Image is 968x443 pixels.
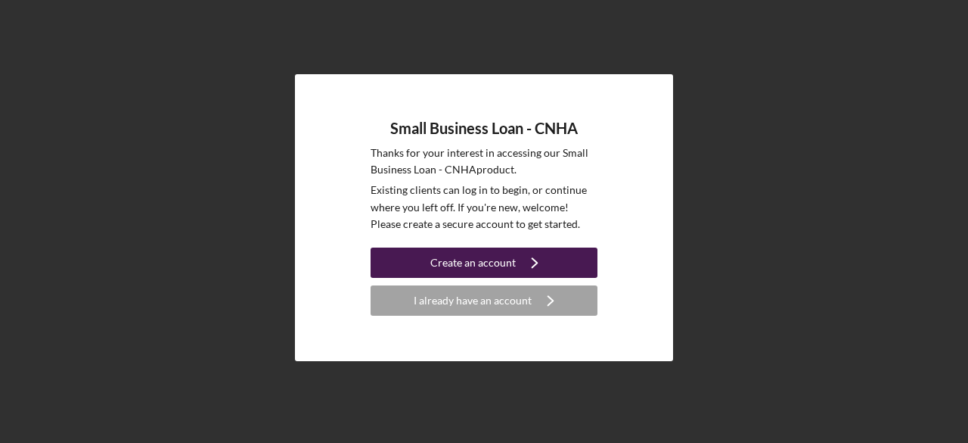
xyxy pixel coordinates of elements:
h4: Small Business Loan - CNHA [390,120,578,137]
button: I already have an account [371,285,597,316]
button: Create an account [371,248,597,278]
div: Create an account [430,248,516,278]
div: I already have an account [414,285,532,316]
a: Create an account [371,248,597,282]
p: Thanks for your interest in accessing our Small Business Loan - CNHA product. [371,145,597,179]
p: Existing clients can log in to begin, or continue where you left off. If you're new, welcome! Ple... [371,182,597,232]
